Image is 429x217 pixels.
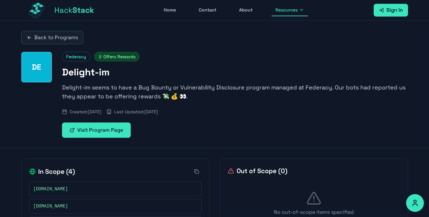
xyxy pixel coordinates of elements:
span: Stack [73,5,94,15]
p: No out-of-scope items specified [228,208,400,216]
span: [DOMAIN_NAME] [33,186,68,192]
p: Delight-im seems to have a Bug Bounty or Vulnerability Disclosure program managed at Federacy. Ou... [62,83,408,101]
a: About [235,4,256,16]
button: Copy all in-scope items [191,166,202,177]
span: Sign In [386,6,403,14]
h2: In Scope ( 4 ) [29,167,75,176]
button: Accessibility Options [406,194,424,212]
h1: Delight-im [62,66,408,78]
span: Created: [DATE] [70,108,101,115]
div: Delight-im [21,52,52,82]
span: Hack [54,5,94,15]
span: Offers Rewards [94,52,140,61]
a: Contact [195,4,220,16]
a: Visit Program Page [62,122,131,138]
a: Back to Programs [21,31,83,44]
span: Federacy [62,52,90,61]
button: Resources [272,4,308,16]
span: Resources [275,7,298,13]
h2: Out of Scope ( 0 ) [228,166,287,175]
span: [DOMAIN_NAME] [33,203,68,209]
a: Sign In [374,4,408,17]
a: Home [160,4,180,16]
span: Last Updated: [DATE] [114,108,158,115]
